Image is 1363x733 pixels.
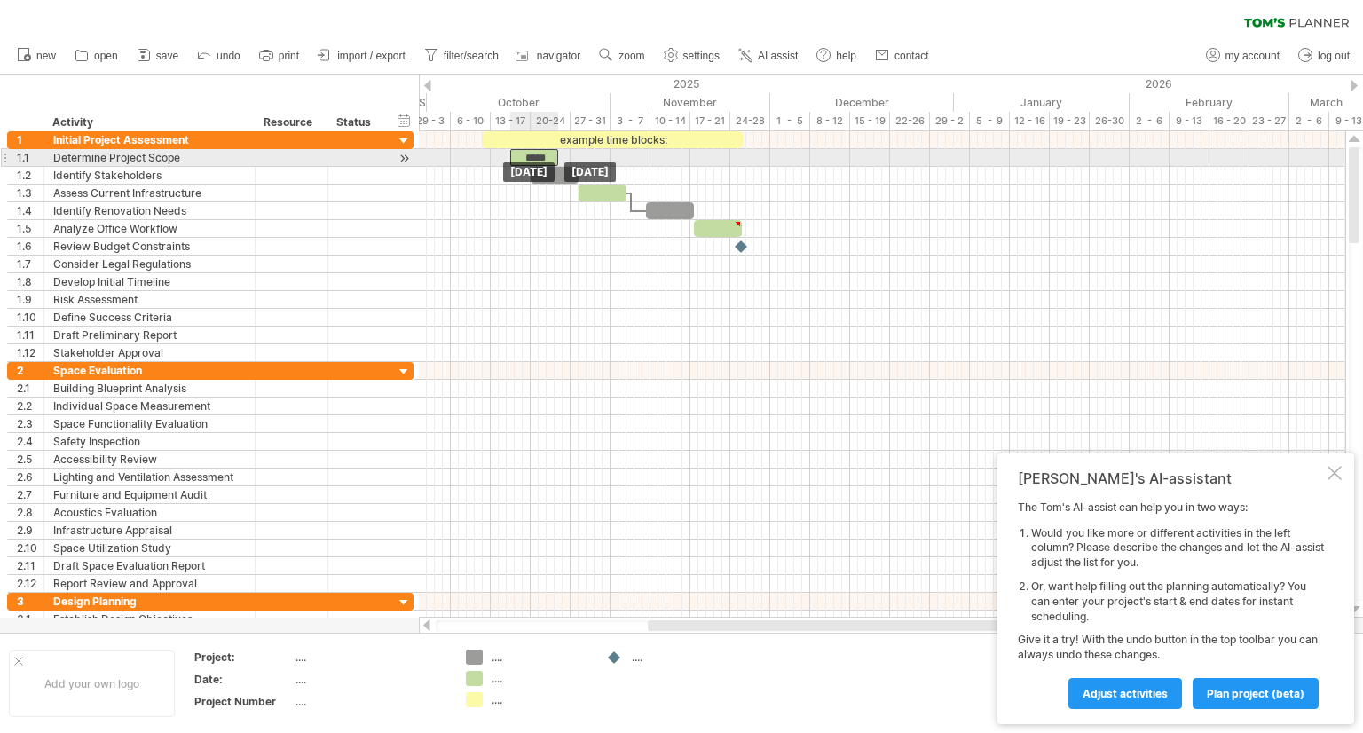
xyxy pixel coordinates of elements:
div: example time blocks: [483,131,743,148]
div: Project Number [194,694,292,709]
div: Establish Design Objectives [53,611,246,627]
div: 5 - 9 [970,112,1010,130]
a: my account [1201,44,1285,67]
span: navigator [537,50,580,62]
a: navigator [513,44,586,67]
div: 15 - 19 [850,112,890,130]
div: 1.4 [17,202,43,219]
div: 1.12 [17,344,43,361]
span: help [836,50,856,62]
div: 2.3 [17,415,43,432]
a: save [132,44,184,67]
span: log out [1318,50,1350,62]
div: 2 - 6 [1289,112,1329,130]
span: open [94,50,118,62]
span: new [36,50,56,62]
div: 2.9 [17,522,43,539]
span: save [156,50,178,62]
div: Develop Initial Timeline [53,273,246,290]
div: December 2025 [770,93,954,112]
div: 3 [17,593,43,610]
div: Activity [52,114,245,131]
div: 2.1 [17,380,43,397]
div: Safety Inspection [53,433,246,450]
div: 3.1 [17,611,43,627]
li: Would you like more or different activities in the left column? Please describe the changes and l... [1031,526,1324,571]
div: 6 - 10 [451,112,491,130]
div: [DATE] [564,162,616,182]
span: my account [1225,50,1280,62]
div: 1 - 5 [770,112,810,130]
a: print [255,44,304,67]
a: new [12,44,61,67]
div: Space Utilization Study [53,540,246,556]
div: Accessibility Review [53,451,246,468]
div: 2.6 [17,469,43,485]
div: 2.4 [17,433,43,450]
div: 2 - 6 [1130,112,1170,130]
div: 2.12 [17,575,43,592]
div: Space Functionality Evaluation [53,415,246,432]
div: 19 - 23 [1050,112,1090,130]
div: .... [492,692,588,707]
div: Draft Space Evaluation Report [53,557,246,574]
div: 8 - 12 [810,112,850,130]
div: 27 - 31 [571,112,611,130]
span: Adjust activities [1083,687,1168,700]
div: Stakeholder Approval [53,344,246,361]
div: 12 - 16 [1010,112,1050,130]
div: Space Evaluation [53,362,246,379]
div: Status [336,114,375,131]
div: 29 - 2 [930,112,970,130]
div: 13 - 17 [491,112,531,130]
a: import / export [313,44,411,67]
div: November 2025 [611,93,770,112]
div: 16 - 20 [1209,112,1249,130]
div: 2.8 [17,504,43,521]
div: Define Success Criteria [53,309,246,326]
div: 23 - 27 [1249,112,1289,130]
div: 10 - 14 [650,112,690,130]
a: open [70,44,123,67]
div: Identify Renovation Needs [53,202,246,219]
div: Draft Preliminary Report [53,327,246,343]
div: .... [492,671,588,686]
div: 1.1 [17,149,43,166]
span: filter/search [444,50,499,62]
div: Consider Legal Regulations [53,256,246,272]
div: 1.8 [17,273,43,290]
div: Building Blueprint Analysis [53,380,246,397]
div: Resource [264,114,318,131]
a: help [812,44,862,67]
div: 1.7 [17,256,43,272]
div: 1.5 [17,220,43,237]
a: filter/search [420,44,504,67]
div: 26-30 [1090,112,1130,130]
div: Date: [194,672,292,687]
div: 17 - 21 [690,112,730,130]
span: AI assist [758,50,798,62]
div: Infrastructure Appraisal [53,522,246,539]
span: zoom [618,50,644,62]
div: Design Planning [53,593,246,610]
div: Determine Project Scope [53,149,246,166]
div: 2 [17,362,43,379]
a: log out [1294,44,1355,67]
div: [DATE] [503,162,555,182]
div: The Tom's AI-assist can help you in two ways: Give it a try! With the undo button in the top tool... [1018,500,1324,708]
div: 22-26 [890,112,930,130]
a: zoom [595,44,650,67]
div: .... [295,694,445,709]
div: 1.9 [17,291,43,308]
div: 1 [17,131,43,148]
span: contact [894,50,929,62]
div: .... [295,650,445,665]
a: contact [871,44,934,67]
div: Furniture and Equipment Audit [53,486,246,503]
div: 1.3 [17,185,43,201]
div: 2.7 [17,486,43,503]
div: 1.10 [17,309,43,326]
div: Report Review and Approval [53,575,246,592]
div: .... [632,650,729,665]
div: 2.5 [17,451,43,468]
